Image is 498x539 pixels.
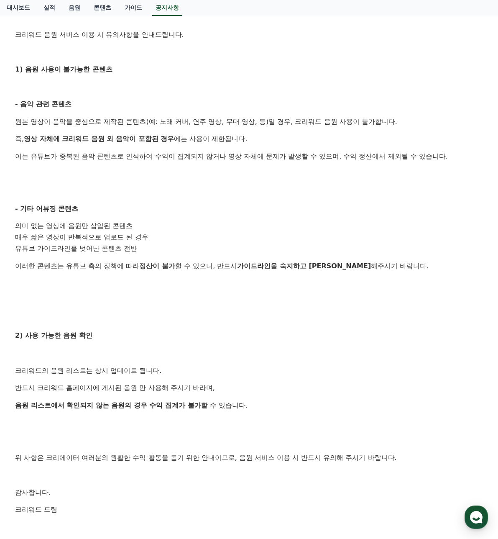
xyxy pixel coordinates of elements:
p: 감사합니다. [15,487,483,498]
p: 이는 유튜브가 중복된 음악 콘텐츠로 인식하여 수익이 집계되지 않거나 영상 자체에 문제가 발생할 수 있으며, 수익 정산에서 제외될 수 있습니다. [15,151,483,162]
strong: 2) 사용 가능한 음원 확인 [15,331,92,339]
a: 홈 [3,265,55,286]
a: 대화 [55,265,108,286]
p: 크리워드 음원 서비스 이용 시 유의사항을 안내드립니다. [15,29,483,40]
strong: - 기타 어뷰징 콘텐츠 [15,205,78,213]
li: 의미 없는 영상에 음원만 삽입된 콘텐츠 [15,221,483,232]
span: 홈 [26,278,31,285]
strong: 정산이 불가 [139,262,175,270]
strong: 영상 자체에 크리워드 음원 외 음악이 포함된 경우 [24,135,174,143]
p: 크리워드의 음원 리스트는 상시 업데이트 됩니다. [15,365,483,376]
li: 유튜브 가이드라인을 벗어난 콘텐츠 전반 [15,243,483,254]
strong: - 음악 관련 콘텐츠 [15,100,72,108]
li: 매우 짧은 영상이 반복적으로 업로드 된 경우 [15,232,483,243]
p: 원본 영상이 음악을 중심으로 제작된 콘텐츠(예: 노래 커버, 연주 영상, 무대 영상, 등)일 경우, 크리워드 음원 사용이 불가합니다. [15,116,483,127]
p: 위 사항은 크리에이터 여러분의 원활한 수익 활동을 돕기 위한 안내이므로, 음원 서비스 이용 시 반드시 유의해 주시기 바랍니다. [15,452,483,463]
span: 설정 [129,278,139,285]
p: 크리워드 드림 [15,504,483,515]
strong: 가이드라인을 숙지하고 [PERSON_NAME] [237,262,371,270]
strong: 1) 음원 사용이 불가능한 콘텐츠 [15,65,112,73]
p: 이러한 콘텐츠는 유튜브 측의 정책에 따라 할 수 있으니, 반드시 해주시기 바랍니다. [15,261,483,272]
a: 설정 [108,265,161,286]
p: 할 수 있습니다. [15,400,483,411]
p: 반드시 크리워드 홈페이지에 게시된 음원 만 사용해 주시기 바라며, [15,382,483,393]
span: 대화 [77,278,87,285]
p: 즉, 에는 사용이 제한됩니다. [15,133,483,144]
strong: 음원 리스트에서 확인되지 않는 음원의 경우 수익 집계가 불가 [15,401,201,409]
